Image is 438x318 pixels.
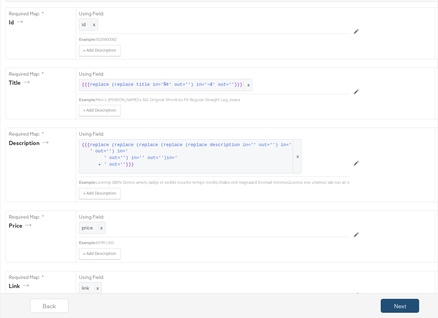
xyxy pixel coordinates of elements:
[9,274,73,281] label: Required Map: *
[79,71,350,77] label: Using Field:
[82,285,89,291] span: link
[90,155,291,168] ul: ' out='') in='' out='')in='
[79,274,350,281] label: Using Field:
[79,45,121,56] button: + Add Description
[82,21,86,28] span: id
[79,10,350,17] label: Using Field:
[381,299,419,313] button: Next
[79,131,350,137] label: Using Field:
[79,188,121,199] button: + Add Description
[9,10,73,17] label: Required Map: *
[96,37,350,42] div: 5525800082
[79,180,96,185] div: Example:
[9,282,31,290] div: link
[9,18,25,26] div: id
[98,225,103,231] span: x
[293,139,301,173] span: x
[95,285,99,291] span: x
[104,161,291,168] li: ' out=''
[126,162,134,167] span: }}}
[96,97,350,103] div: Men's [PERSON_NAME]'s 501 Original Shrink-to-Fit Regular Straight Leg Jeans
[90,82,234,88] span: replace (replace title in='Ñ¢' out='') in='¬Æ' out=''
[90,142,291,171] span: replace (replace (replace (replace (replace description in='' out='') in=' ' out='') in='
[9,131,73,137] label: Required Map: *
[96,240,350,245] div: 69.99 USD
[79,214,350,220] label: Using Field:
[82,82,90,88] span: {{{
[9,214,73,220] label: Required Map: *
[79,37,96,42] div: Example:
[79,240,96,245] div: Example:
[79,105,121,116] button: + Add Description
[243,79,252,91] span: x
[234,82,242,88] span: }}}
[79,97,96,103] div: Example:
[82,225,93,231] span: price
[9,222,34,230] div: price
[9,71,73,77] label: Required Map: *
[79,248,121,259] button: + Add Description
[9,139,51,147] div: description
[30,299,68,313] button: Back
[9,79,32,87] div: title
[91,21,95,28] span: x
[82,142,90,171] span: {{{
